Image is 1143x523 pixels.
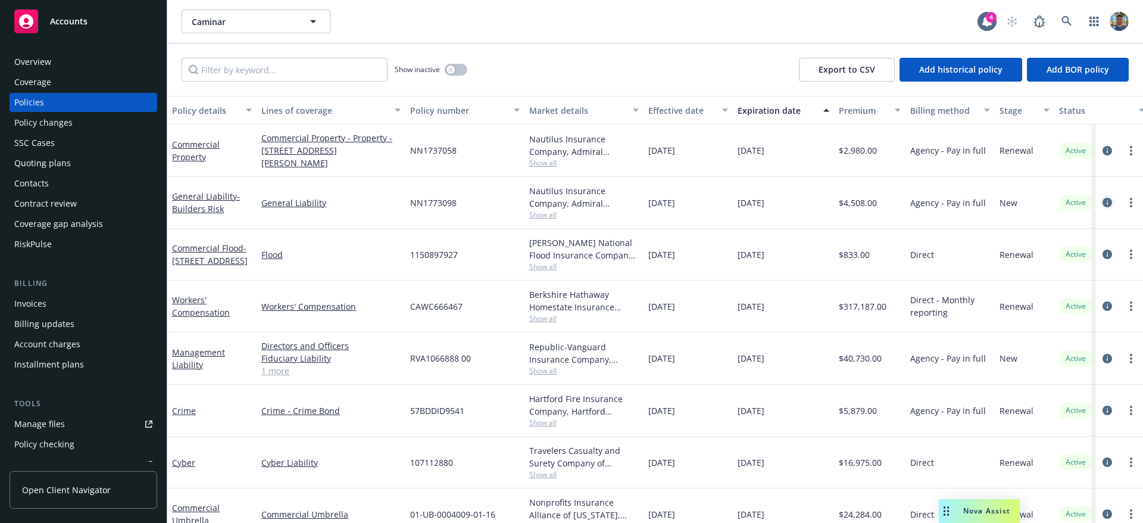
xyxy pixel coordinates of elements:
[410,404,464,417] span: 57BDDID9541
[10,315,157,334] a: Billing updates
[529,133,639,158] div: Nautilus Insurance Company, Admiral Insurance Group ([PERSON_NAME] Corporation)
[738,248,764,261] span: [DATE]
[529,393,639,418] div: Hartford Fire Insurance Company, Hartford Insurance Group
[14,235,52,254] div: RiskPulse
[1124,247,1138,261] a: more
[1059,104,1132,117] div: Status
[10,435,157,454] a: Policy checking
[14,355,84,374] div: Installment plans
[192,15,295,28] span: Caminar
[1064,353,1088,364] span: Active
[410,352,471,365] span: RVA1066888 00
[1100,403,1114,418] a: circleInformation
[1100,144,1114,158] a: circleInformation
[14,154,71,173] div: Quoting plans
[919,64,1003,75] span: Add historical policy
[939,499,954,523] div: Drag to move
[963,506,1010,516] span: Nova Assist
[1000,197,1017,209] span: New
[738,300,764,313] span: [DATE]
[834,96,905,124] button: Premium
[1124,403,1138,418] a: more
[910,144,986,157] span: Agency - Pay in full
[910,197,986,209] span: Agency - Pay in full
[910,456,934,469] span: Direct
[644,96,733,124] button: Effective date
[1000,144,1033,157] span: Renewal
[1055,10,1079,33] a: Search
[14,294,46,313] div: Invoices
[738,508,764,521] span: [DATE]
[10,355,157,374] a: Installment plans
[738,352,764,365] span: [DATE]
[905,96,995,124] button: Billing method
[10,455,157,474] a: Manage exposures
[910,248,934,261] span: Direct
[410,197,457,209] span: NN1773098
[910,404,986,417] span: Agency - Pay in full
[529,236,639,261] div: [PERSON_NAME] National Flood Insurance Company, [PERSON_NAME] Flood
[529,288,639,313] div: Berkshire Hathaway Homestate Insurance Company, Berkshire Hathaway Homestate Companies (BHHC), KZ...
[261,300,401,313] a: Workers' Compensation
[410,248,458,261] span: 1150897927
[261,365,401,377] a: 1 more
[1124,351,1138,366] a: more
[14,174,49,193] div: Contacts
[1124,195,1138,210] a: more
[1100,507,1114,521] a: circleInformation
[410,144,457,157] span: NN1737058
[1124,299,1138,313] a: more
[1100,247,1114,261] a: circleInformation
[10,174,157,193] a: Contacts
[1100,455,1114,469] a: circleInformation
[167,96,257,124] button: Policy details
[10,415,157,434] a: Manage files
[819,64,875,75] span: Export to CSV
[648,300,675,313] span: [DATE]
[10,93,157,112] a: Policies
[839,508,882,521] span: $24,284.00
[529,469,639,480] span: Show all
[738,104,816,117] div: Expiration date
[22,484,111,496] span: Open Client Navigator
[14,435,74,454] div: Policy checking
[10,133,157,152] a: SSC Cases
[14,113,73,132] div: Policy changes
[648,404,675,417] span: [DATE]
[10,194,157,213] a: Contract review
[839,104,888,117] div: Premium
[261,352,401,365] a: Fiduciary Liability
[261,197,401,209] a: General Liability
[1100,195,1114,210] a: circleInformation
[1027,58,1129,82] button: Add BOR policy
[10,278,157,289] div: Billing
[395,64,440,74] span: Show inactive
[648,352,675,365] span: [DATE]
[257,96,405,124] button: Lines of coverage
[410,104,507,117] div: Policy number
[14,455,90,474] div: Manage exposures
[1028,10,1051,33] a: Report a Bug
[14,214,103,234] div: Coverage gap analysis
[10,214,157,234] a: Coverage gap analysis
[910,508,934,521] span: Direct
[1064,509,1088,519] span: Active
[10,73,157,92] a: Coverage
[172,104,239,117] div: Policy details
[839,404,877,417] span: $5,879.00
[986,12,997,23] div: 4
[172,191,240,214] a: General Liability
[1000,300,1033,313] span: Renewal
[10,235,157,254] a: RiskPulse
[14,52,51,71] div: Overview
[172,242,248,266] a: Commercial Flood
[839,248,870,261] span: $833.00
[14,415,65,434] div: Manage files
[529,313,639,323] span: Show all
[10,154,157,173] a: Quoting plans
[648,197,675,209] span: [DATE]
[738,197,764,209] span: [DATE]
[529,418,639,428] span: Show all
[261,456,401,469] a: Cyber Liability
